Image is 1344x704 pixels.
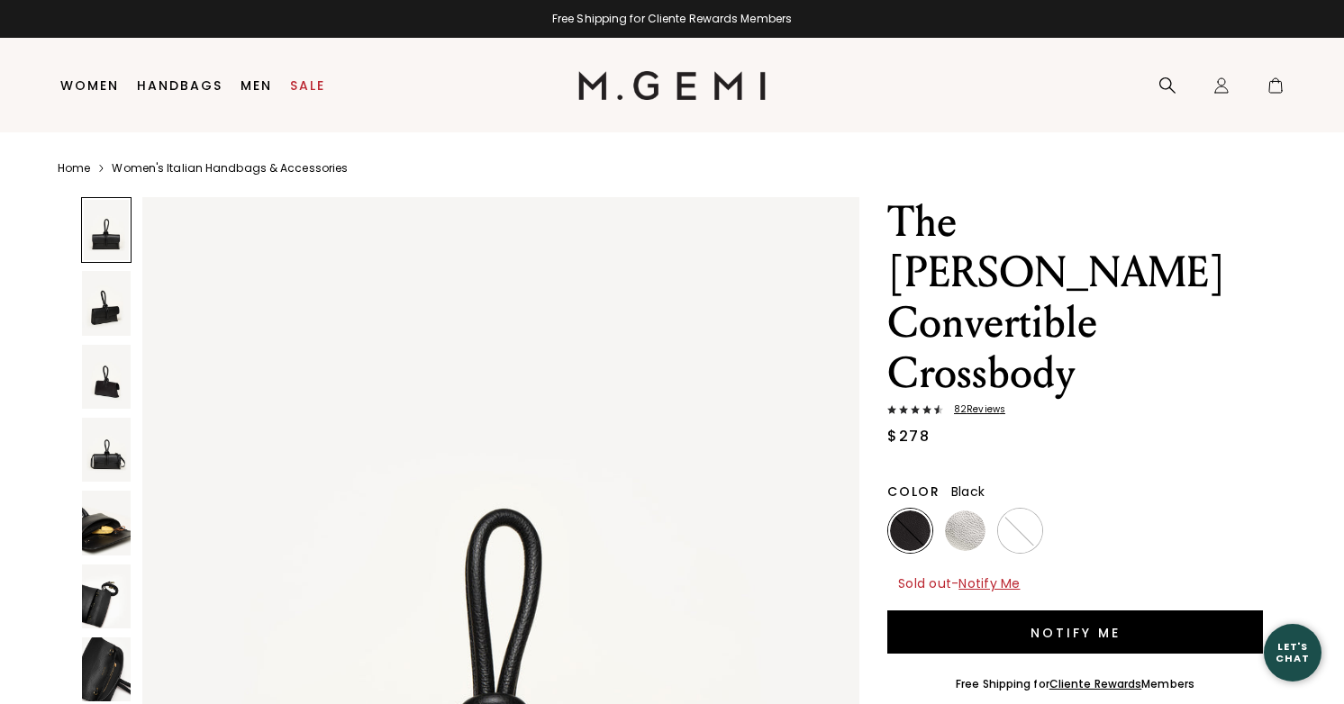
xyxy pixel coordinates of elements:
h1: The [PERSON_NAME] Convertible Crossbody [887,197,1263,399]
a: Sale [290,78,325,93]
a: Men [241,78,272,93]
img: The Francesca Convertible Crossbody [82,491,131,555]
img: Silver [945,510,985,551]
img: Black [890,510,931,551]
img: The Francesca Convertible Crossbody [82,271,131,335]
button: Notify Me [887,610,1263,654]
img: The Francesca Convertible Crossbody [82,418,131,482]
img: The Francesca Convertible Crossbody [82,564,131,628]
a: Women's Italian Handbags & Accessories [112,161,348,176]
a: Home [58,161,90,176]
a: Handbags [137,78,222,93]
span: Black [951,483,985,501]
div: $278 [887,426,930,447]
span: Notify Me [958,574,1020,592]
a: Cliente Rewards [1049,676,1142,691]
img: The Francesca Convertible Crossbody [82,637,131,701]
img: Antique Gold [1220,510,1260,551]
h2: Color [887,484,940,499]
img: M.Gemi [578,71,767,100]
div: Let's Chat [1264,641,1321,663]
a: 82Reviews [887,404,1263,419]
img: Tan [1000,510,1040,551]
span: 82 Review s [943,404,1005,415]
img: Ecru [1110,510,1150,551]
span: Sold out - [898,574,1021,592]
img: Burgundy [1165,510,1205,551]
a: Women [60,78,119,93]
img: The Francesca Convertible Crossbody [82,345,131,409]
img: Light Mushroom [1055,510,1095,551]
div: Free Shipping for Members [956,677,1194,691]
